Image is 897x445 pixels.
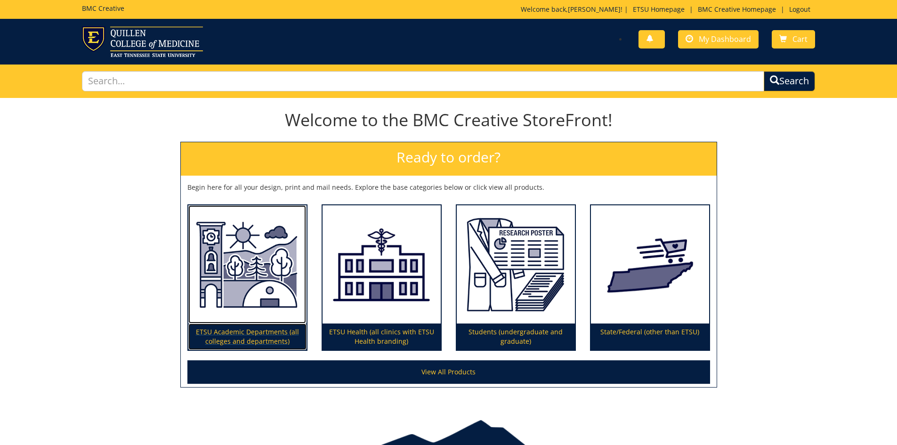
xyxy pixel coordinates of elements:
span: My Dashboard [699,34,751,44]
img: Students (undergraduate and graduate) [457,205,575,324]
p: ETSU Health (all clinics with ETSU Health branding) [323,324,441,350]
a: [PERSON_NAME] [568,5,621,14]
a: Cart [772,30,815,49]
h2: Ready to order? [181,142,717,176]
img: ETSU Academic Departments (all colleges and departments) [188,205,307,324]
img: ETSU Health (all clinics with ETSU Health branding) [323,205,441,324]
a: Logout [784,5,815,14]
a: ETSU Homepage [628,5,689,14]
h1: Welcome to the BMC Creative StoreFront! [180,111,717,129]
a: State/Federal (other than ETSU) [591,205,709,350]
a: ETSU Health (all clinics with ETSU Health branding) [323,205,441,350]
span: Cart [792,34,808,44]
a: View All Products [187,360,710,384]
p: Begin here for all your design, print and mail needs. Explore the base categories below or click ... [187,183,710,192]
p: State/Federal (other than ETSU) [591,324,709,350]
p: ETSU Academic Departments (all colleges and departments) [188,324,307,350]
button: Search [764,71,815,91]
p: Welcome back, ! | | | [521,5,815,14]
a: My Dashboard [678,30,759,49]
a: Students (undergraduate and graduate) [457,205,575,350]
h5: BMC Creative [82,5,124,12]
a: BMC Creative Homepage [693,5,781,14]
p: Students (undergraduate and graduate) [457,324,575,350]
img: ETSU logo [82,26,203,57]
input: Search... [82,71,765,91]
img: State/Federal (other than ETSU) [591,205,709,324]
a: ETSU Academic Departments (all colleges and departments) [188,205,307,350]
